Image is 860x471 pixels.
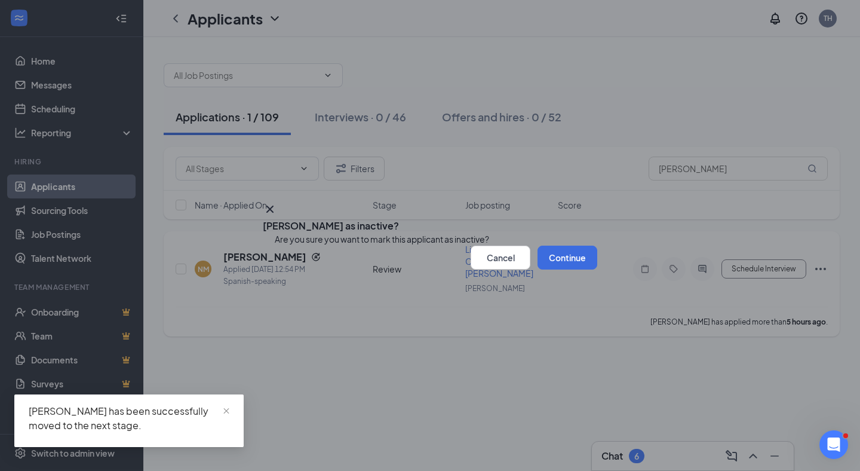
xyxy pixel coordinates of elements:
[819,430,848,459] iframe: Intercom live chat
[537,246,597,270] button: Continue
[275,233,585,246] div: Are you sure you want to mark this applicant as inactive?
[263,202,277,216] svg: Cross
[263,219,399,233] h3: [PERSON_NAME] as inactive?
[471,246,530,270] button: Cancel
[263,202,277,216] button: Close
[222,407,231,415] span: close
[29,404,229,433] div: [PERSON_NAME] has been successfully moved to the next stage.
